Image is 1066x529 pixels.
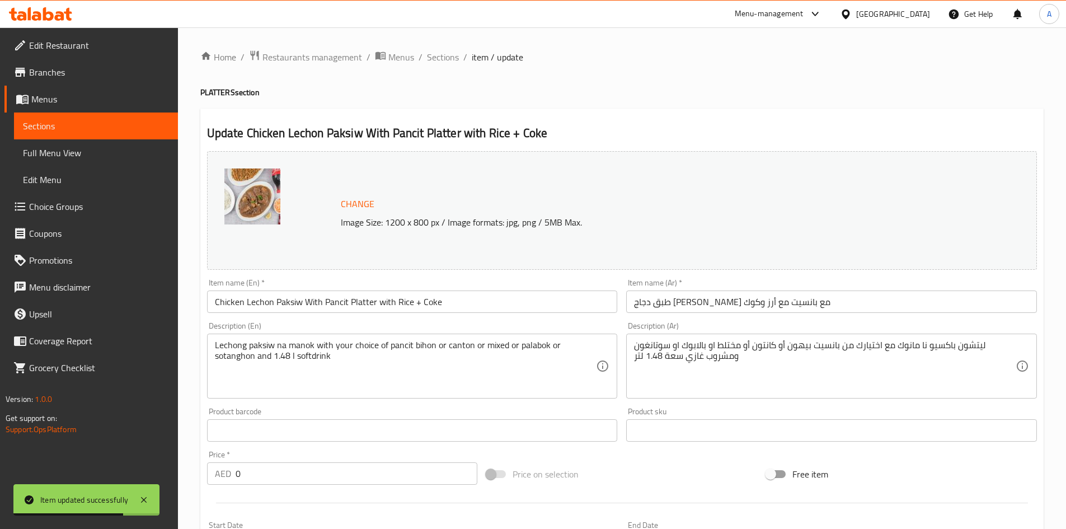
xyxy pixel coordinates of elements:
[236,462,478,485] input: Please enter price
[463,50,467,64] li: /
[23,146,169,160] span: Full Menu View
[336,193,379,216] button: Change
[29,200,169,213] span: Choice Groups
[367,50,370,64] li: /
[14,139,178,166] a: Full Menu View
[6,422,77,437] a: Support.OpsPlatform
[249,50,362,64] a: Restaurants management
[6,411,57,425] span: Get support on:
[29,254,169,267] span: Promotions
[375,50,414,64] a: Menus
[6,392,33,406] span: Version:
[472,50,523,64] span: item / update
[29,39,169,52] span: Edit Restaurant
[856,8,930,20] div: [GEOGRAPHIC_DATA]
[215,467,231,480] p: AED
[336,216,933,229] p: Image Size: 1200 x 800 px / Image formats: jpg, png / 5MB Max.
[626,419,1037,442] input: Please enter product sku
[29,65,169,79] span: Branches
[29,227,169,240] span: Coupons
[4,220,178,247] a: Coupons
[4,274,178,301] a: Menu disclaimer
[419,50,422,64] li: /
[40,494,128,506] div: Item updated successfully
[634,340,1016,393] textarea: ليتشون باكسيو نا مانوك مع اختيارك من بانسيت بيهون أو كانتون أو مختلط او بالابوك او سوتانغون ومشرو...
[207,125,1037,142] h2: Update Chicken Lechon Paksiw With Pancit Platter with Rice + Coke
[200,50,1044,64] nav: breadcrumb
[4,193,178,220] a: Choice Groups
[29,361,169,374] span: Grocery Checklist
[4,86,178,113] a: Menus
[241,50,245,64] li: /
[427,50,459,64] a: Sections
[200,50,236,64] a: Home
[513,467,579,481] span: Price on selection
[29,280,169,294] span: Menu disclaimer
[4,301,178,327] a: Upsell
[4,59,178,86] a: Branches
[14,166,178,193] a: Edit Menu
[4,354,178,381] a: Grocery Checklist
[35,392,52,406] span: 1.0.0
[1047,8,1051,20] span: A
[224,168,280,224] img: Chicken_Lechon_Paksiw_wit638913676139194141.jpg
[388,50,414,64] span: Menus
[626,291,1037,313] input: Enter name Ar
[262,50,362,64] span: Restaurants management
[207,291,618,313] input: Enter name En
[23,119,169,133] span: Sections
[792,467,828,481] span: Free item
[31,92,169,106] span: Menus
[14,113,178,139] a: Sections
[215,340,597,393] textarea: Lechong paksiw na manok with your choice of pancit bihon or canton or mixed or palabok or sotangh...
[4,247,178,274] a: Promotions
[4,32,178,59] a: Edit Restaurant
[29,307,169,321] span: Upsell
[23,173,169,186] span: Edit Menu
[200,87,1044,98] h4: PLATTERS section
[29,334,169,348] span: Coverage Report
[207,419,618,442] input: Please enter product barcode
[341,196,374,212] span: Change
[735,7,804,21] div: Menu-management
[4,327,178,354] a: Coverage Report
